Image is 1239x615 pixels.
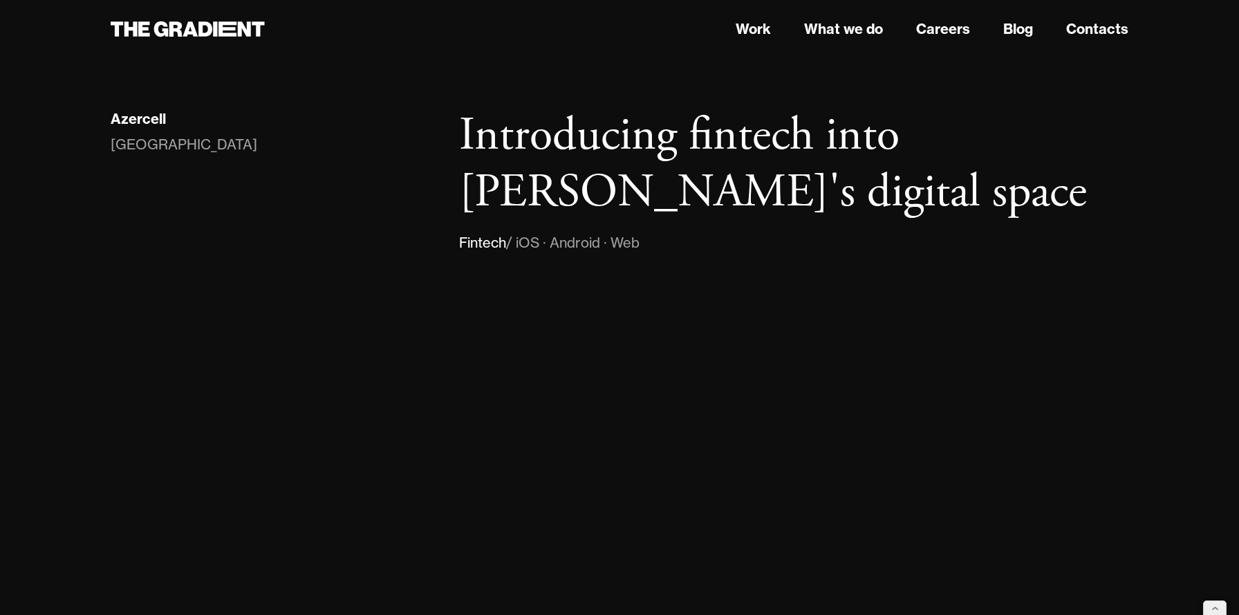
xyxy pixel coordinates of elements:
[459,232,506,254] div: Fintech
[736,19,771,39] a: Work
[459,108,1128,221] h1: Introducing fintech into [PERSON_NAME]'s digital space
[506,232,640,254] div: / iOS · Android · Web
[804,19,883,39] a: What we do
[111,110,166,128] div: Azercell
[916,19,970,39] a: Careers
[1066,19,1128,39] a: Contacts
[1003,19,1033,39] a: Blog
[111,134,257,156] div: [GEOGRAPHIC_DATA]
